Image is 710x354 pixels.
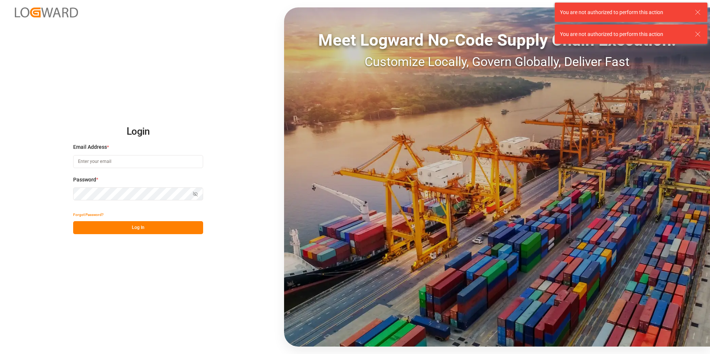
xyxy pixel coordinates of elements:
[73,176,96,184] span: Password
[15,7,78,17] img: Logward_new_orange.png
[73,221,203,234] button: Log In
[73,155,203,168] input: Enter your email
[560,30,688,38] div: You are not authorized to perform this action
[560,9,688,16] div: You are not authorized to perform this action
[284,52,710,71] div: Customize Locally, Govern Globally, Deliver Fast
[284,28,710,52] div: Meet Logward No-Code Supply Chain Execution:
[73,120,203,144] h2: Login
[73,208,104,221] button: Forgot Password?
[73,143,107,151] span: Email Address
